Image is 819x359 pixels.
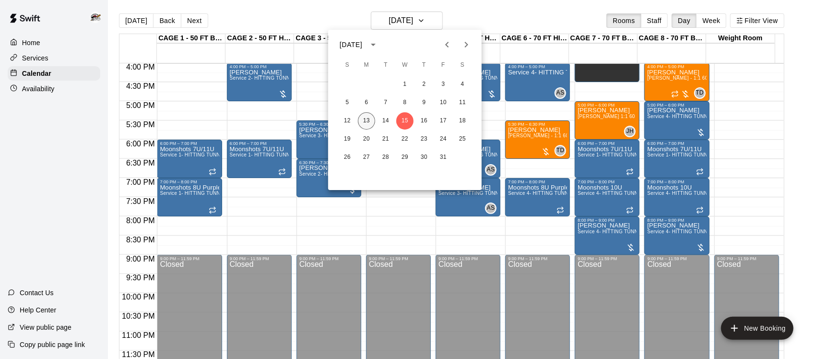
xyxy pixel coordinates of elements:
[358,131,375,148] button: 20
[358,149,375,166] button: 27
[435,76,452,93] button: 3
[435,112,452,130] button: 17
[435,94,452,111] button: 10
[415,149,433,166] button: 30
[339,149,356,166] button: 26
[435,56,452,75] span: Friday
[438,35,457,54] button: Previous month
[358,112,375,130] button: 13
[454,76,471,93] button: 4
[415,76,433,93] button: 2
[339,131,356,148] button: 19
[377,56,394,75] span: Tuesday
[415,56,433,75] span: Thursday
[365,36,381,53] button: calendar view is open, switch to year view
[339,56,356,75] span: Sunday
[415,112,433,130] button: 16
[454,112,471,130] button: 18
[435,149,452,166] button: 31
[435,131,452,148] button: 24
[454,131,471,148] button: 25
[377,131,394,148] button: 21
[377,112,394,130] button: 14
[396,76,414,93] button: 1
[340,40,362,50] div: [DATE]
[396,131,414,148] button: 22
[339,94,356,111] button: 5
[454,94,471,111] button: 11
[396,56,414,75] span: Wednesday
[358,56,375,75] span: Monday
[415,131,433,148] button: 23
[396,112,414,130] button: 15
[396,149,414,166] button: 29
[454,56,471,75] span: Saturday
[396,94,414,111] button: 8
[339,112,356,130] button: 12
[377,149,394,166] button: 28
[358,94,375,111] button: 6
[377,94,394,111] button: 7
[457,35,476,54] button: Next month
[415,94,433,111] button: 9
